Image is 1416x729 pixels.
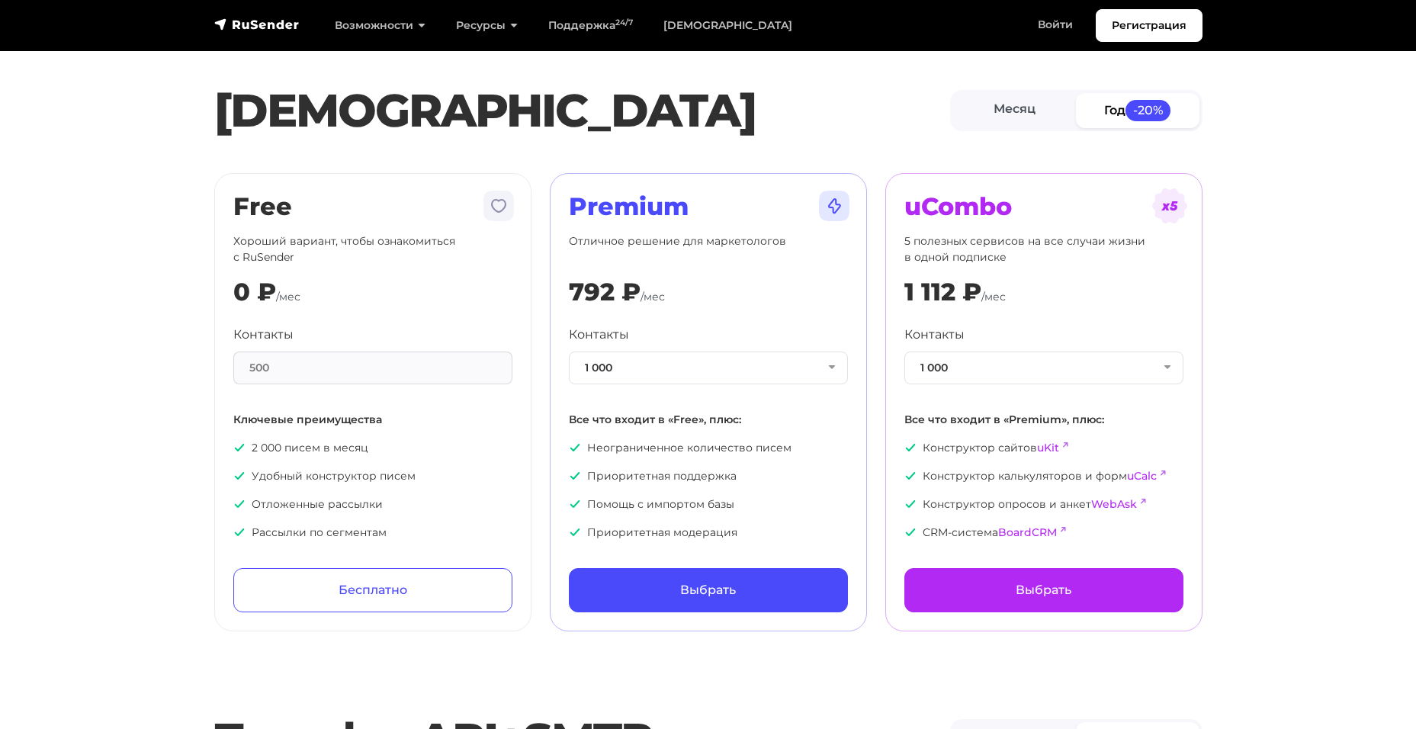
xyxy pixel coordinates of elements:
a: Возможности [319,10,441,41]
a: uCalc [1127,469,1157,483]
div: 792 ₽ [569,278,641,307]
h2: uCombo [904,192,1183,221]
p: Удобный конструктор писем [233,468,512,484]
a: Год [1076,93,1199,127]
a: BoardCRM [998,525,1057,539]
a: Выбрать [569,568,848,612]
img: icon-ok.svg [904,526,917,538]
label: Контакты [233,326,294,344]
p: Все что входит в «Premium», плюс: [904,412,1183,428]
a: Поддержка24/7 [533,10,648,41]
p: 5 полезных сервисов на все случаи жизни в одной подписке [904,233,1183,265]
h1: [DEMOGRAPHIC_DATA] [214,83,950,138]
p: Приоритетная модерация [569,525,848,541]
div: 0 ₽ [233,278,276,307]
img: icon-ok.svg [569,470,581,482]
a: Выбрать [904,568,1183,612]
div: 1 112 ₽ [904,278,981,307]
img: icon-ok.svg [904,498,917,510]
img: icon-ok.svg [569,498,581,510]
span: /мес [981,290,1006,303]
img: icon-ok.svg [904,470,917,482]
p: Помощь с импортом базы [569,496,848,512]
a: Бесплатно [233,568,512,612]
a: Войти [1023,9,1088,40]
h2: Premium [569,192,848,221]
p: Отличное решение для маркетологов [569,233,848,265]
label: Контакты [904,326,965,344]
a: Месяц [953,93,1077,127]
label: Контакты [569,326,629,344]
img: icon-ok.svg [233,498,246,510]
img: icon-ok.svg [904,442,917,454]
span: /мес [641,290,665,303]
p: Конструктор опросов и анкет [904,496,1183,512]
a: Регистрация [1096,9,1202,42]
p: Ключевые преимущества [233,412,512,428]
p: Неограниченное количество писем [569,440,848,456]
img: icon-ok.svg [569,442,581,454]
a: Ресурсы [441,10,533,41]
p: Хороший вариант, чтобы ознакомиться с RuSender [233,233,512,265]
sup: 24/7 [615,18,633,27]
p: Отложенные рассылки [233,496,512,512]
p: Рассылки по сегментам [233,525,512,541]
img: tarif-premium.svg [816,188,852,224]
button: 1 000 [569,352,848,384]
a: uKit [1037,441,1059,454]
img: RuSender [214,17,300,32]
img: tarif-free.svg [480,188,517,224]
img: icon-ok.svg [233,526,246,538]
p: Конструктор калькуляторов и форм [904,468,1183,484]
img: icon-ok.svg [233,470,246,482]
p: Приоритетная поддержка [569,468,848,484]
img: icon-ok.svg [569,526,581,538]
button: 1 000 [904,352,1183,384]
p: Конструктор сайтов [904,440,1183,456]
p: 2 000 писем в месяц [233,440,512,456]
img: icon-ok.svg [233,442,246,454]
a: WebAsk [1091,497,1137,511]
span: -20% [1125,100,1171,120]
p: CRM-система [904,525,1183,541]
h2: Free [233,192,512,221]
p: Все что входит в «Free», плюс: [569,412,848,428]
a: [DEMOGRAPHIC_DATA] [648,10,808,41]
span: /мес [276,290,300,303]
img: tarif-ucombo.svg [1151,188,1188,224]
